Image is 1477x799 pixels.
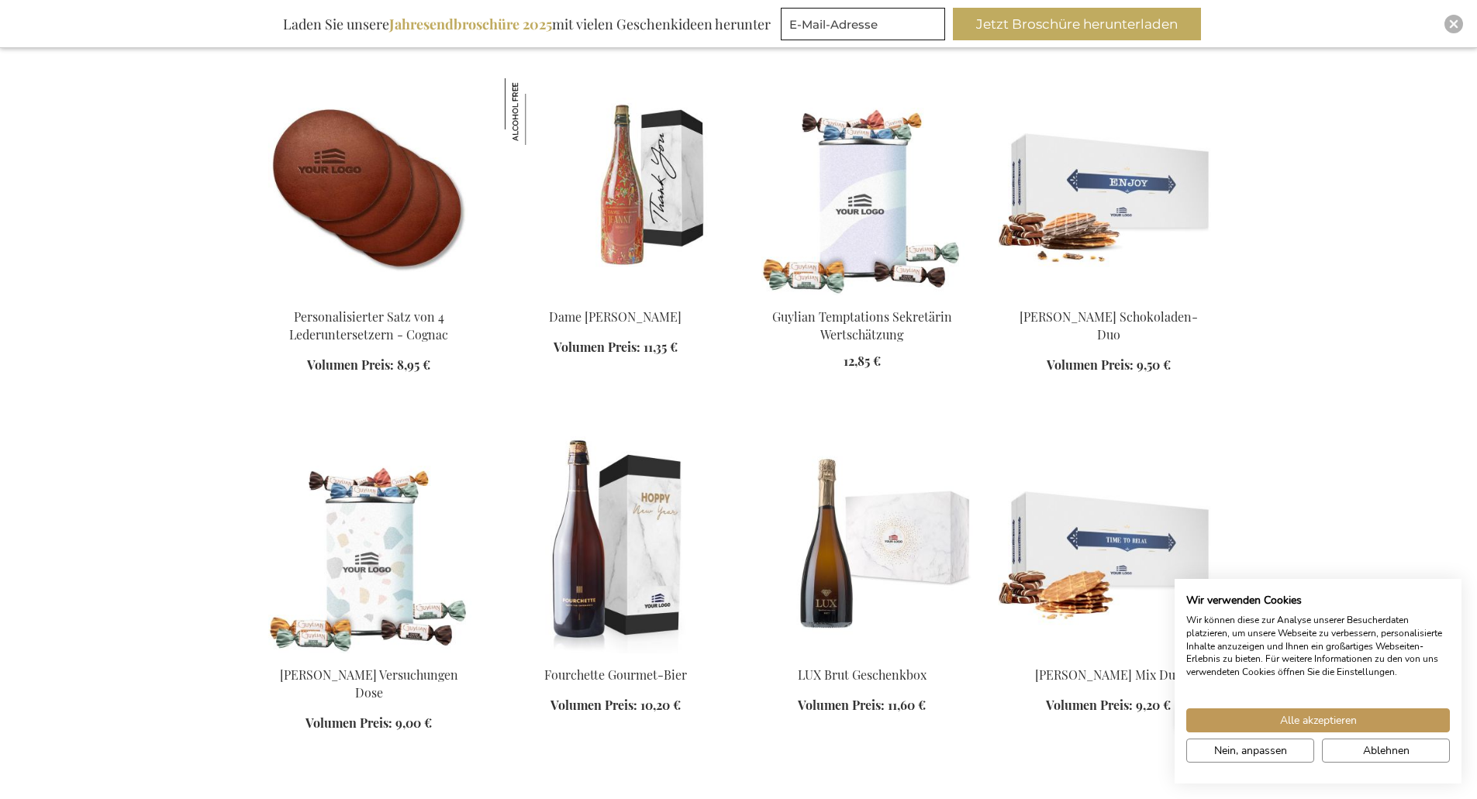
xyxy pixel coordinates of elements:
a: LUX Brut Geschenkbox [798,666,927,683]
span: Nein, anpassen [1214,742,1287,759]
span: Volumen Preis: [798,697,885,713]
img: Personalisierter Satz von 4 Lederuntersetzern - Cognac [258,78,480,295]
span: 10,20 € [640,697,681,713]
img: Dame Jeanne Biermocktail [505,78,571,145]
img: Close [1449,19,1458,29]
a: Volumen Preis: 8,95 € [307,356,430,374]
span: Alle akzeptieren [1280,712,1357,728]
a: Fourchette Gourmet-Bier [544,666,687,683]
a: Volumen Preis: 9,20 € [1046,697,1171,715]
div: Close [1444,15,1463,33]
form: marketing offers and promotions [781,8,950,45]
a: Guylian Versuchungen Dose [258,647,480,662]
a: [PERSON_NAME] Mix Duo [1035,666,1182,683]
span: Volumen Preis: [1046,697,1133,713]
a: Personalisierter Satz von 4 Lederuntersetzern - Cognac [258,289,480,304]
img: Guylian Temptations Secretary's Appreciation [751,78,973,295]
button: Alle verweigern cookies [1322,739,1450,763]
div: Laden Sie unsere mit vielen Geschenkideen herunter [276,8,778,40]
a: [PERSON_NAME] Versuchungen Dose [280,666,458,701]
a: Jules Destrooper Mix Duo [998,647,1220,662]
span: Volumen Preis: [550,697,637,713]
a: Fourchette beer 75 cl [505,647,726,662]
img: Dame Jeanne Biermocktail [505,78,726,295]
span: Volumen Preis: [305,715,392,731]
a: Dame Jeanne Biermocktail Dame Jeanne Biermocktail [505,289,726,304]
a: Volumen Preis: 10,20 € [550,697,681,715]
span: Ablehnen [1363,742,1410,759]
a: Personalisierter Satz von 4 Lederuntersetzern - Cognac [289,308,448,343]
button: Jetzt Broschüre herunterladen [953,8,1201,40]
span: Volumen Preis: [554,339,640,355]
a: Volumen Preis: 11,60 € [798,697,926,715]
img: Jules Destrooper Mix Duo [998,436,1220,653]
a: Jules Destrooper Chocolate Duo [998,289,1220,304]
span: Volumen Preis: [307,356,394,373]
a: Lux Sparkling Wine [751,647,973,662]
span: 11,35 € [644,339,678,355]
a: [PERSON_NAME] Schokoladen-Duo [1020,308,1198,343]
h2: Wir verwenden Cookies [1186,594,1450,608]
a: Volumen Preis: 11,35 € [554,339,678,356]
a: Volumen Preis: 9,50 € [1047,356,1171,374]
a: Guylian Temptations Secretary's Appreciation [751,289,973,304]
input: E-Mail-Adresse [781,8,945,40]
button: cookie Einstellungen anpassen [1186,739,1314,763]
img: Guylian Versuchungen Dose [258,436,480,653]
span: 12,85 € [844,353,881,369]
span: 9,50 € [1137,356,1171,373]
p: Wir können diese zur Analyse unserer Besucherdaten platzieren, um unsere Webseite zu verbessern, ... [1186,614,1450,679]
span: 9,00 € [395,715,432,731]
a: Guylian Temptations Sekretärin Wertschätzung [772,308,952,343]
b: Jahresendbroschüre 2025 [389,15,552,33]
img: Fourchette beer 75 cl [505,436,726,653]
span: Volumen Preis: [1047,356,1134,373]
span: 9,20 € [1136,697,1171,713]
span: 11,60 € [888,697,926,713]
span: 8,95 € [397,356,430,373]
a: Dame [PERSON_NAME] [549,308,682,325]
button: Akzeptieren Sie alle cookies [1186,708,1450,732]
img: Lux Sparkling Wine [751,436,973,653]
img: Jules Destrooper Chocolate Duo [998,78,1220,295]
a: Volumen Preis: 9,00 € [305,715,432,732]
